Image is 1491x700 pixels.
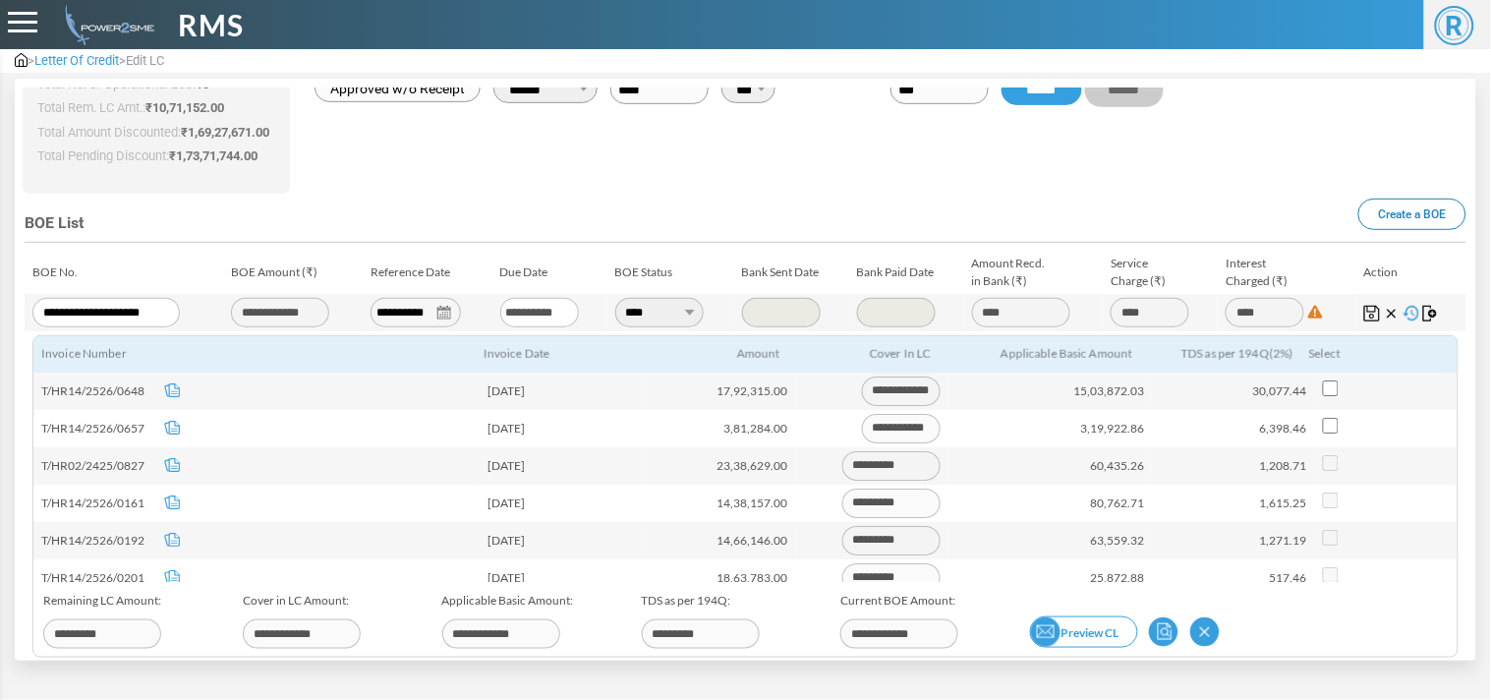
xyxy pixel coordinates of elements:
[164,420,180,436] img: invoice-icon.svg
[164,457,180,473] img: invoice-icon.svg
[964,251,1103,294] td: Amount Recd. in Bank (₹)
[1189,616,1221,648] a: Close
[25,251,223,294] td: BOE No.
[164,532,180,548] img: invoice-icon.svg
[223,251,362,294] td: BOE Amount (₹)
[25,213,84,232] span: BOE List
[643,410,795,447] td: 3,81,284.00
[734,251,849,294] td: Bank Sent Date
[57,5,154,45] img: admin
[787,336,939,373] th: Cover In LC
[948,410,1152,447] td: 3,19,922.86
[840,619,958,649] input: Current BOE Amount:
[41,420,159,437] span: T/HR14/2526/0657
[643,522,795,559] td: ₹13,91,146.00 already mapped. Remaining ₹ 75,000.00
[442,619,560,649] input: Applicable Basic Amount:
[33,522,1458,559] tr: Invoice date should be greater than equal to LC issue date.
[363,251,492,294] td: Reference Date
[1358,199,1466,230] a: Create a BOE
[1152,485,1315,522] td: 1,615.25
[643,447,795,485] td: ₹22,67,315.40 already mapped. Remaining ₹ 71,313.60
[1435,6,1474,45] span: R
[181,125,269,140] span: ₹
[632,592,832,649] label: TDS as per 194Q:
[1030,616,1138,648] a: Preview CL
[480,410,643,447] td: [DATE]
[1152,410,1315,447] td: 6,398.46
[849,251,964,294] td: Bank Paid Date
[176,148,258,163] span: 1,73,71,744.00
[1190,617,1220,647] img: cross_fill.png
[1356,251,1466,294] td: Action
[432,592,632,649] label: Applicable Basic Amount:
[233,592,432,649] label: Cover in LC Amount:
[948,522,1152,559] td: 63,559.32
[33,336,476,373] th: Invoice Number
[480,373,643,410] td: [DATE]
[1423,306,1439,321] img: Map Invoices
[1364,306,1380,321] img: Save Changes
[1031,617,1061,647] img: msg.png
[480,447,643,485] td: [DATE]
[37,123,275,143] p: Total Amount Discounted:
[126,53,164,68] span: Edit LC
[1140,336,1301,373] th: TDS as per 194Q
[164,569,180,585] img: invoice-icon.svg
[480,559,643,597] td: [DATE]
[41,457,159,475] span: T/HR02/2425/0827
[480,485,643,522] td: [DATE]
[169,148,258,163] span: ₹
[43,619,161,649] input: Remaining LC Amount:
[164,382,180,398] img: invoice-icon.svg
[33,559,1458,597] tr: Invoice date should be greater than equal to LC issue date.
[1152,373,1315,410] td: 30,077.44
[1152,522,1315,559] td: 1,271.19
[243,619,361,649] input: Cover in LC Amount:
[1308,305,1323,320] img: Difference: 0
[33,447,1458,485] tr: Invoice date should be greater than equal to LC issue date.
[196,77,209,91] span: 10
[643,485,795,522] td: ₹13,42,857.00 already mapped. Remaining ₹ 95,300.00
[188,125,269,140] span: 1,69,27,671.00
[34,53,119,68] span: Letter Of Credit
[643,373,795,410] td: 17,92,315.00
[37,146,275,166] p: Total Pending Discount:
[41,569,159,587] span: T/HR14/2526/0201
[33,592,233,649] label: Remaining LC Amount:
[1152,447,1315,485] td: 1,208.71
[1270,346,1293,361] span: (2%)
[476,336,637,373] th: Invoice Date
[41,532,159,550] span: T/HR14/2526/0192
[37,98,275,118] p: Total Rem. LC Amt.:
[480,522,643,559] td: [DATE]
[1149,617,1178,647] img: prev.png
[1384,306,1400,321] img: Cancel Changes
[939,336,1140,373] th: Applicable Basic Amount
[831,592,1030,649] label: Current BOE Amount:
[642,619,760,649] input: TDS as per 194Q:
[145,100,224,115] span: ₹
[315,73,481,102] label: Approved w/o Receipt
[152,100,224,115] span: 10,71,152.00
[1301,336,1443,373] th: Select
[1404,306,1419,321] img: History
[15,53,28,67] img: admin
[643,559,795,597] td: ₹18,33,253.00 already mapped. Remaining ₹ 30,530.00
[1148,616,1179,648] a: Preview BOE
[1218,251,1355,294] td: Interest Charged (₹)
[492,251,607,294] td: Due Date
[948,373,1152,410] td: 15,03,872.03
[33,485,1458,522] tr: Invoice date should be greater than equal to LC issue date.
[948,559,1152,597] td: 25,872.88
[948,447,1152,485] td: 60,435.26
[164,495,180,510] img: invoice-icon.svg
[1152,559,1315,597] td: 517.46
[41,382,159,400] span: T/HR14/2526/0648
[41,495,159,512] span: T/HR14/2526/0161
[607,251,734,294] td: BOE Status
[1103,251,1218,294] td: Service Charge (₹)
[948,485,1152,522] td: 80,762.71
[637,336,788,373] th: Amount
[179,3,245,47] span: RMS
